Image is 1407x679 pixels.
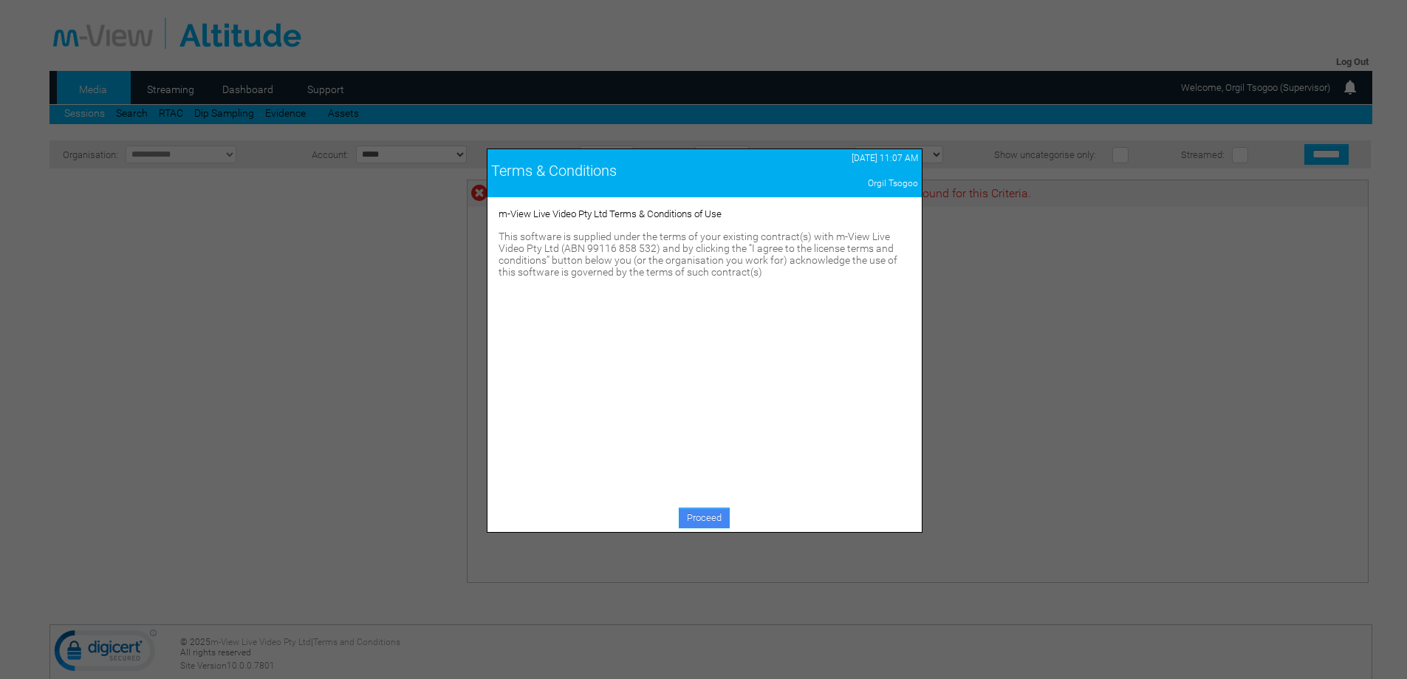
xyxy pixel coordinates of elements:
[767,149,922,167] td: [DATE] 11:07 AM
[499,231,897,278] span: This software is supplied under the terms of your existing contract(s) with m-View Live Video Pty...
[767,174,922,192] td: Orgil Tsogoo
[679,508,730,528] a: Proceed
[499,208,722,219] span: m-View Live Video Pty Ltd Terms & Conditions of Use
[491,162,763,180] div: Terms & Conditions
[1341,78,1359,96] img: bell24.png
